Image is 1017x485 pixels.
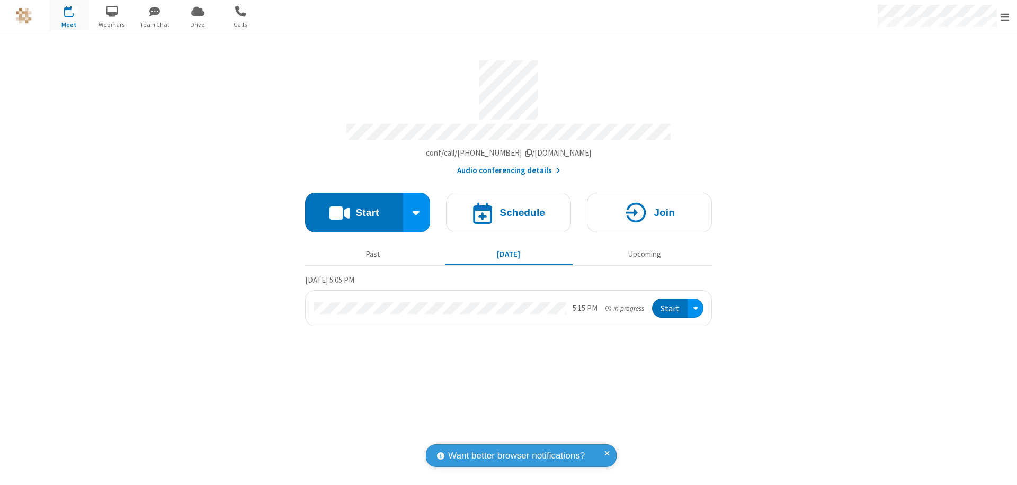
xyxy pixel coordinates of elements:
[445,244,573,264] button: [DATE]
[403,193,431,232] div: Start conference options
[72,6,78,14] div: 1
[652,299,688,318] button: Start
[16,8,32,24] img: QA Selenium DO NOT DELETE OR CHANGE
[221,20,261,30] span: Calls
[305,274,712,327] section: Today's Meetings
[605,303,644,313] em: in progress
[305,52,712,177] section: Account details
[92,20,132,30] span: Webinars
[309,244,437,264] button: Past
[305,193,403,232] button: Start
[448,449,585,463] span: Want better browser notifications?
[305,275,354,285] span: [DATE] 5:05 PM
[426,148,592,158] span: Copy my meeting room link
[587,193,712,232] button: Join
[355,208,379,218] h4: Start
[688,299,703,318] div: Open menu
[581,244,708,264] button: Upcoming
[178,20,218,30] span: Drive
[135,20,175,30] span: Team Chat
[573,302,597,315] div: 5:15 PM
[446,193,571,232] button: Schedule
[49,20,89,30] span: Meet
[499,208,545,218] h4: Schedule
[654,208,675,218] h4: Join
[457,165,560,177] button: Audio conferencing details
[426,147,592,159] button: Copy my meeting room linkCopy my meeting room link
